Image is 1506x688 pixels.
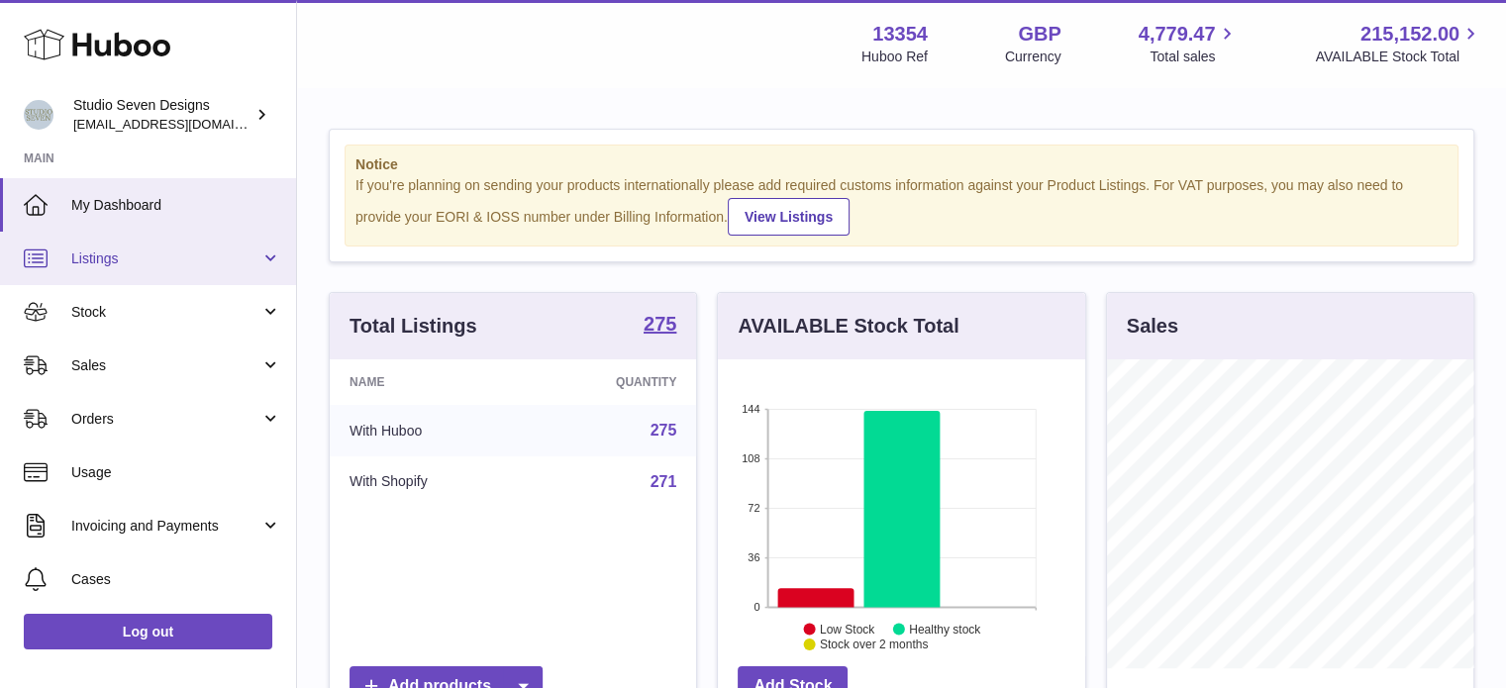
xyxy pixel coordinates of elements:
strong: 275 [644,314,676,334]
span: 215,152.00 [1360,21,1459,48]
a: 4,779.47 Total sales [1139,21,1239,66]
span: Cases [71,570,281,589]
text: 72 [749,502,760,514]
strong: Notice [355,155,1448,174]
a: 275 [651,422,677,439]
span: Listings [71,249,260,268]
span: Usage [71,463,281,482]
div: Huboo Ref [861,48,928,66]
span: Orders [71,410,260,429]
text: Low Stock [820,622,875,636]
span: Stock [71,303,260,322]
th: Quantity [528,359,697,405]
h3: Total Listings [350,313,477,340]
div: Studio Seven Designs [73,96,251,134]
div: Currency [1005,48,1061,66]
span: Total sales [1150,48,1238,66]
span: Sales [71,356,260,375]
text: 108 [742,452,759,464]
td: With Huboo [330,405,528,456]
span: My Dashboard [71,196,281,215]
img: internalAdmin-13354@internal.huboo.com [24,100,53,130]
text: 0 [754,601,760,613]
a: 275 [644,314,676,338]
text: Stock over 2 months [820,638,928,651]
span: [EMAIL_ADDRESS][DOMAIN_NAME] [73,116,291,132]
text: 144 [742,403,759,415]
a: View Listings [728,198,850,236]
strong: 13354 [872,21,928,48]
text: 36 [749,551,760,563]
span: AVAILABLE Stock Total [1315,48,1482,66]
div: If you're planning on sending your products internationally please add required customs informati... [355,176,1448,236]
th: Name [330,359,528,405]
a: 271 [651,473,677,490]
span: 4,779.47 [1139,21,1216,48]
a: Log out [24,614,272,649]
strong: GBP [1018,21,1060,48]
h3: Sales [1127,313,1178,340]
td: With Shopify [330,456,528,508]
a: 215,152.00 AVAILABLE Stock Total [1315,21,1482,66]
span: Invoicing and Payments [71,517,260,536]
text: Healthy stock [909,622,981,636]
h3: AVAILABLE Stock Total [738,313,958,340]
